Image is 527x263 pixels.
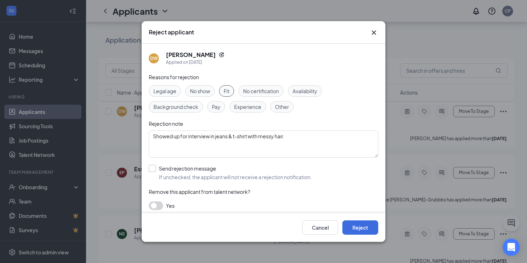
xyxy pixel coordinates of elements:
button: Close [370,28,378,37]
button: Cancel [302,220,338,235]
button: Reject [342,220,378,235]
span: Remove this applicant from talent network? [149,188,250,195]
span: Other [275,103,289,111]
span: Pay [212,103,220,111]
div: DW [150,55,158,61]
span: Availability [293,87,317,95]
span: Reasons for rejection [149,74,199,80]
span: Yes [166,201,175,210]
div: Open Intercom Messenger [503,239,520,256]
span: Experience [234,103,261,111]
h3: Reject applicant [149,28,194,36]
textarea: Showed up for interview in jeans & t-shirt with messy hair. [149,130,378,158]
span: Background check [153,103,198,111]
span: Rejection note [149,120,183,127]
span: No show [190,87,210,95]
svg: Cross [370,28,378,37]
div: Applied on [DATE] [166,59,224,66]
span: Legal age [153,87,176,95]
svg: Reapply [219,52,224,58]
span: Fit [224,87,229,95]
h5: [PERSON_NAME] [166,51,216,59]
span: No certification [243,87,279,95]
